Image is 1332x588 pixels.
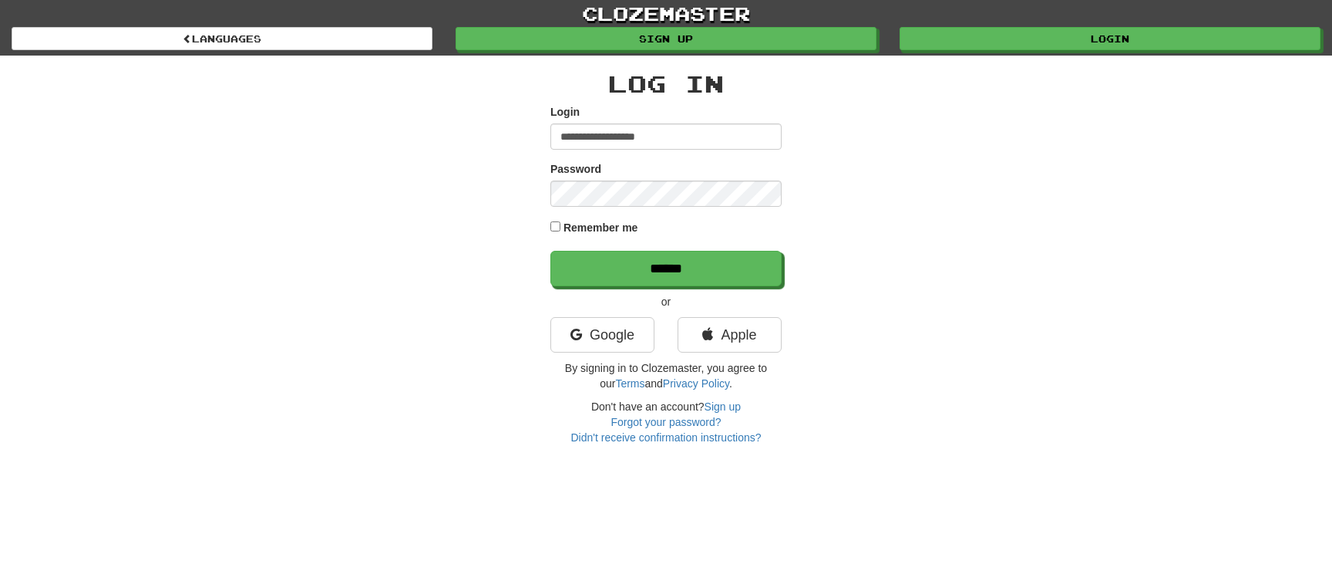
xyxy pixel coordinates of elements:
p: By signing in to Clozemaster, you agree to our and . [550,360,782,391]
a: Login [900,27,1320,50]
a: Apple [678,317,782,353]
a: Didn't receive confirmation instructions? [570,431,761,444]
a: Sign up [456,27,876,50]
label: Remember me [563,220,638,235]
a: Languages [12,27,432,50]
div: Don't have an account? [550,399,782,445]
p: or [550,294,782,309]
a: Sign up [705,400,741,413]
a: Google [550,317,654,353]
a: Terms [615,377,644,390]
a: Privacy Policy [663,377,729,390]
a: Forgot your password? [610,416,721,428]
label: Login [550,104,580,120]
label: Password [550,161,601,177]
h2: Log In [550,71,782,96]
